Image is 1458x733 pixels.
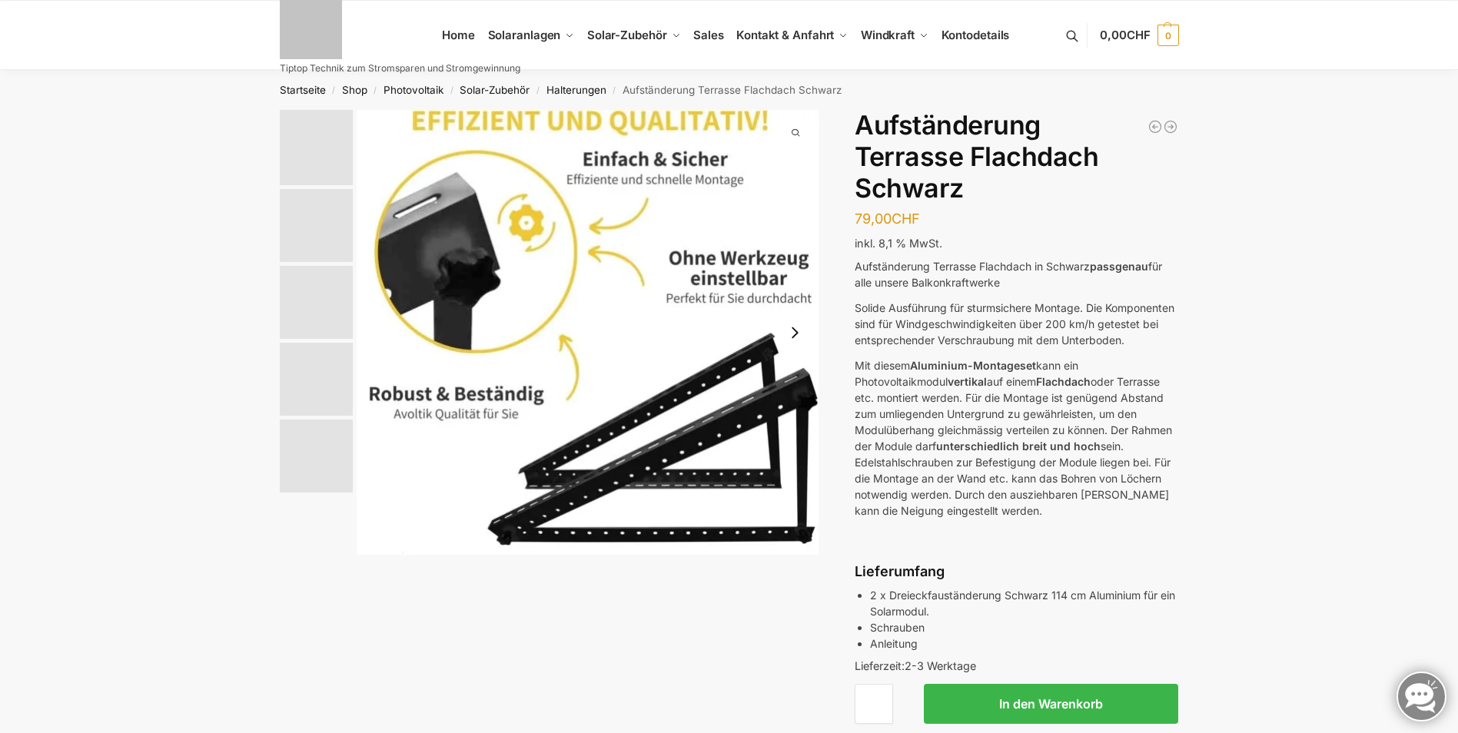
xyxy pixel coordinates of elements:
img: Aufständerung Solarpaneele Schwarz [357,110,819,555]
span: / [367,85,384,97]
span: 0,00 [1100,28,1150,42]
p: Aufständerung Terrasse Flachdach in Schwarz für alle unsere Balkonkraftwerke [855,258,1178,290]
strong: passgenau [1090,260,1148,273]
a: Windkraft [855,1,935,70]
li: Anleitung [870,635,1178,652]
a: Solar-Zubehör [581,1,687,70]
span: inkl. 8,1 % MwSt. [855,237,942,250]
nav: Breadcrumb [252,70,1206,110]
a: 0,00CHF 0 [1100,12,1178,58]
input: Produktmenge [855,684,893,724]
span: CHF [1127,28,1151,42]
a: Kontakt & Anfahrt [730,1,855,70]
a: 61M32maNhBL. AC SL150061M32maNhBL. AC SL1500 [357,110,819,555]
img: Aufständerung Solarpaneele Schwarz [280,420,353,493]
button: Next slide [779,317,811,349]
li: Schrauben [870,619,1178,635]
span: / [606,85,623,97]
p: Tiptop Technik zum Stromsparen und Stromgewinnung [280,64,520,73]
a: Balkonhaken für Solarmodule - Eckig [1147,119,1163,134]
a: Photovoltaik [384,84,443,96]
span: / [326,85,342,97]
img: Aufständerung Solarpaneele Schwarz [280,189,353,262]
img: Aufständerung Solarpaneele Schwarz [280,110,353,185]
span: 2-3 Werktage [905,659,976,672]
h4: Lieferumfang [855,562,1178,581]
a: Halterungen [546,84,606,96]
span: / [443,85,460,97]
span: 0 [1157,25,1179,46]
p: Mit diesem kann ein Photovoltaikmodul auf einem oder Terrasse etc. montiert werden. Für die Monta... [855,357,1178,519]
strong: vertikal [948,375,987,388]
span: Lieferzeit: [855,659,976,672]
a: Shop [342,84,367,96]
span: Sales [693,28,724,42]
img: Flexibles Montagesystem für Solarpaneele, Flachdach, Garten, Terrasse [280,266,353,339]
a: Startseite [280,84,326,96]
a: Sales [687,1,730,70]
a: Solaranlagen [481,1,580,70]
a: Sandsack ideal für Solarmodule und Zelte [1163,119,1178,134]
strong: unterschiedlich breit und hoch [936,439,1101,453]
span: Windkraft [861,28,915,42]
img: Montageanleitung [280,343,353,416]
span: Solaranlagen [488,28,561,42]
button: In den Warenkorb [924,684,1178,724]
span: Kontodetails [942,28,1010,42]
span: / [530,85,546,97]
a: Solar-Zubehör [460,84,530,96]
strong: Aluminium-Montageset [910,359,1036,372]
h1: Aufständerung Terrasse Flachdach Schwarz [855,110,1178,204]
span: Solar-Zubehör [587,28,667,42]
a: Kontodetails [935,1,1015,70]
strong: Flachdach [1036,375,1091,388]
li: 2 x Dreieckfauständerung Schwarz 114 cm Aluminium für ein Solarmodul. [870,587,1178,619]
p: Solide Ausführung für sturmsichere Montage. Die Komponenten sind für Windgeschwindigkeiten über 2... [855,300,1178,348]
bdi: 79,00 [855,211,920,227]
span: CHF [892,211,920,227]
span: Kontakt & Anfahrt [736,28,834,42]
